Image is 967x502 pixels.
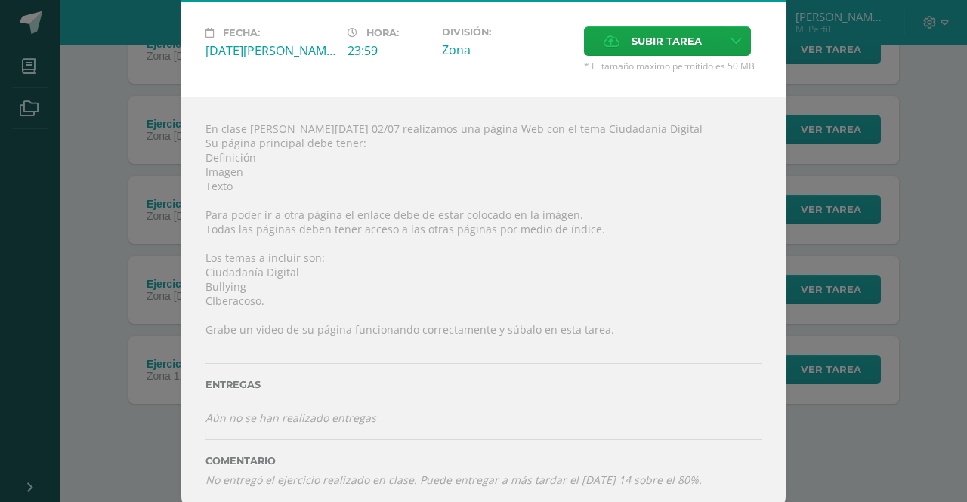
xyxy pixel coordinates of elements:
div: 23:59 [348,42,430,59]
label: Comentario [205,455,762,467]
div: Zona [442,42,572,58]
span: Subir tarea [632,27,702,55]
i: No entregó el ejercicio realizado en clase. Puede entregar a más tardar el [DATE] 14 sobre el 80%. [205,473,702,487]
span: Hora: [366,27,399,38]
span: Fecha: [223,27,260,38]
i: Aún no se han realizado entregas [205,411,376,425]
span: * El tamaño máximo permitido es 50 MB [584,60,762,72]
label: Entregas [205,379,762,390]
div: [DATE][PERSON_NAME] [205,42,335,59]
label: División: [442,26,572,38]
